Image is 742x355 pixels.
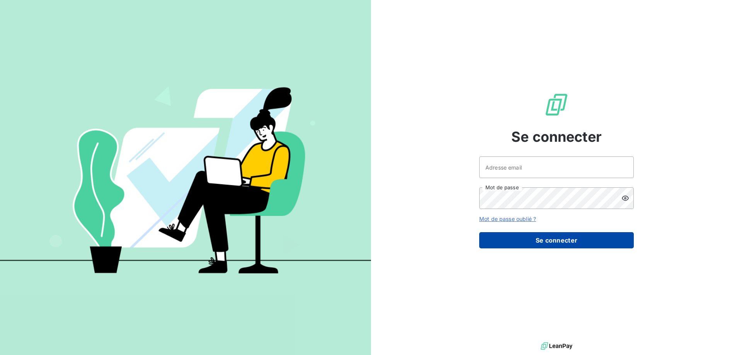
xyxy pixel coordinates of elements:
[479,232,634,248] button: Se connecter
[479,216,536,222] a: Mot de passe oublié ?
[541,340,572,352] img: logo
[511,126,602,147] span: Se connecter
[479,156,634,178] input: placeholder
[544,92,569,117] img: Logo LeanPay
